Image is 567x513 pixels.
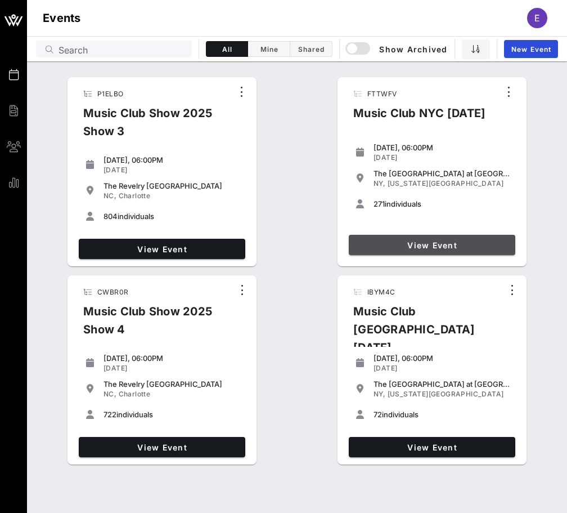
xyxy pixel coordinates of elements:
[103,390,116,398] span: NC,
[511,45,551,53] span: New Event
[255,45,283,53] span: Mine
[504,40,558,58] a: New Event
[373,354,511,363] div: [DATE], 06:00PM
[344,302,503,365] div: Music Club [GEOGRAPHIC_DATA] [DATE]
[103,191,116,200] span: NC,
[43,9,81,27] h1: Events
[297,45,325,53] span: Shared
[353,240,511,250] span: View Event
[103,410,241,419] div: individuals
[534,12,540,24] span: E
[103,364,241,373] div: [DATE]
[367,90,397,98] span: FTTWFV
[349,235,515,255] a: View Event
[119,191,151,200] span: Charlotte
[353,443,511,452] span: View Event
[373,390,385,398] span: NY,
[373,364,511,373] div: [DATE]
[373,169,511,178] div: The [GEOGRAPHIC_DATA] at [GEOGRAPHIC_DATA]
[290,41,332,57] button: Shared
[79,239,245,259] a: View Event
[103,380,241,389] div: The Revelry [GEOGRAPHIC_DATA]
[344,104,494,131] div: Music Club NYC [DATE]
[74,104,232,149] div: Music Club Show 2025 Show 3
[373,199,385,208] span: 271
[349,437,515,457] a: View Event
[103,410,116,419] span: 722
[83,244,241,254] span: View Event
[373,179,385,188] span: NY,
[119,390,151,398] span: Charlotte
[373,153,511,162] div: [DATE]
[373,143,511,152] div: [DATE], 06:00PM
[248,41,290,57] button: Mine
[83,443,241,452] span: View Event
[388,179,504,188] span: [US_STATE][GEOGRAPHIC_DATA]
[373,199,511,208] div: individuals
[103,181,241,190] div: The Revelry [GEOGRAPHIC_DATA]
[103,166,241,175] div: [DATE]
[527,8,547,28] div: E
[373,410,382,419] span: 72
[97,90,123,98] span: P1ELBO
[79,437,245,457] a: View Event
[388,390,504,398] span: [US_STATE][GEOGRAPHIC_DATA]
[206,41,248,57] button: All
[97,288,128,296] span: CWBR0R
[373,380,511,389] div: The [GEOGRAPHIC_DATA] at [GEOGRAPHIC_DATA]
[367,288,395,296] span: IBYM4C
[103,212,241,221] div: individuals
[74,302,233,347] div: Music Club Show 2025 Show 4
[213,45,241,53] span: All
[347,42,447,56] span: Show Archived
[346,39,448,59] button: Show Archived
[103,155,241,164] div: [DATE], 06:00PM
[373,410,511,419] div: individuals
[103,212,118,221] span: 804
[103,354,241,363] div: [DATE], 06:00PM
